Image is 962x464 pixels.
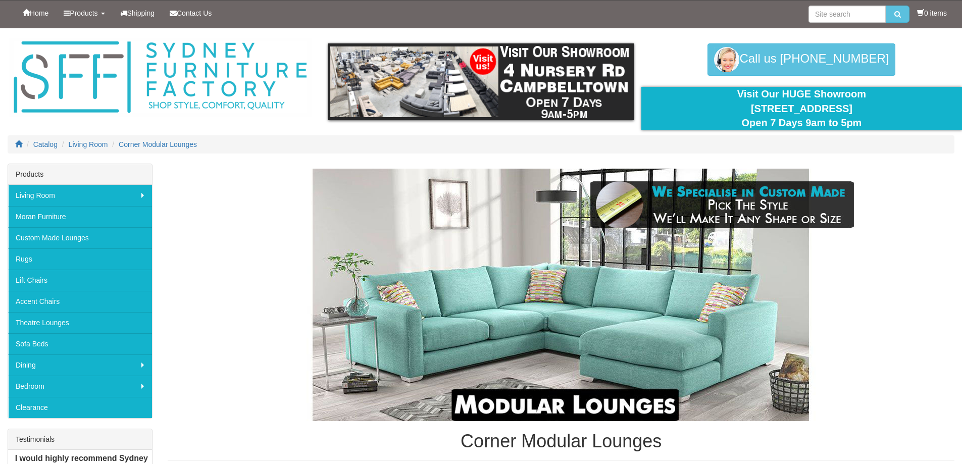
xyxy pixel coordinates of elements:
h1: Corner Modular Lounges [168,431,954,451]
div: Products [8,164,152,185]
img: Corner Modular Lounges [258,169,864,421]
span: Products [70,9,97,17]
a: Custom Made Lounges [8,227,152,248]
img: showroom.gif [328,43,634,120]
span: Home [30,9,48,17]
a: Home [15,1,56,26]
div: Testimonials [8,429,152,450]
span: Contact Us [177,9,212,17]
a: Accent Chairs [8,291,152,312]
a: Contact Us [162,1,219,26]
img: Sydney Furniture Factory [9,38,312,117]
a: Theatre Lounges [8,312,152,333]
li: 0 items [917,8,947,18]
a: Products [56,1,112,26]
a: Catalog [33,140,58,148]
a: Moran Furniture [8,206,152,227]
a: Shipping [113,1,163,26]
input: Site search [808,6,886,23]
div: Visit Our HUGE Showroom [STREET_ADDRESS] Open 7 Days 9am to 5pm [649,87,954,130]
a: Sofa Beds [8,333,152,354]
a: Clearance [8,397,152,418]
a: Corner Modular Lounges [119,140,197,148]
a: Living Room [69,140,108,148]
a: Bedroom [8,376,152,397]
span: Shipping [127,9,155,17]
a: Rugs [8,248,152,270]
a: Dining [8,354,152,376]
a: Lift Chairs [8,270,152,291]
a: Living Room [8,185,152,206]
